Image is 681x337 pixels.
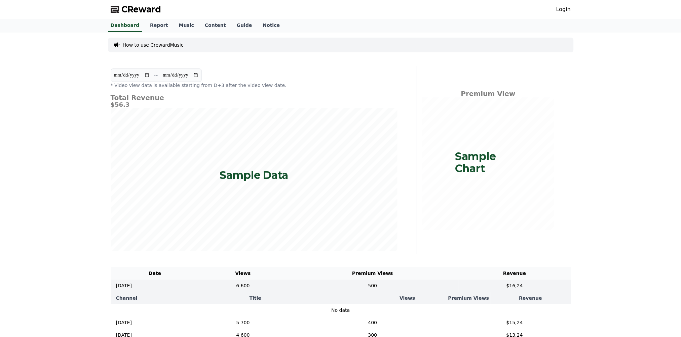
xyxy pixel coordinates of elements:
th: Revenue [458,267,571,280]
th: Date [111,267,199,280]
p: [DATE] [116,282,132,289]
span: Messages [56,223,76,229]
th: Premium Views [447,292,490,304]
p: Sample Chart [455,150,521,175]
th: Views [199,267,287,280]
h4: Total Revenue [111,94,397,101]
p: No data [116,307,565,314]
td: 5 700 [199,317,287,329]
p: Sample Data [220,169,288,181]
td: $16,24 [458,280,571,292]
a: Guide [231,19,257,32]
td: 6 600 [199,280,287,292]
a: Notice [257,19,285,32]
p: ~ [154,71,158,79]
th: Premium Views [287,267,458,280]
td: $15,24 [458,317,571,329]
td: 500 [287,280,458,292]
a: Content [199,19,231,32]
a: Home [2,213,44,230]
th: Views [368,292,447,304]
a: Music [173,19,199,32]
span: Home [17,223,29,228]
a: Settings [87,213,129,230]
th: Channel [111,292,143,304]
th: Revenue [490,292,571,304]
span: Settings [100,223,116,228]
p: * Video view data is available starting from D+3 after the video view date. [111,82,397,89]
span: CReward [121,4,161,15]
a: Dashboard [108,19,142,32]
th: Title [143,292,368,304]
h5: $56.3 [111,101,397,108]
p: [DATE] [116,319,132,326]
a: CReward [111,4,161,15]
a: Messages [44,213,87,230]
h4: Premium View [422,90,555,97]
a: How to use CrewardMusic [123,42,184,48]
a: Login [556,5,570,13]
td: 400 [287,317,458,329]
a: Report [145,19,174,32]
